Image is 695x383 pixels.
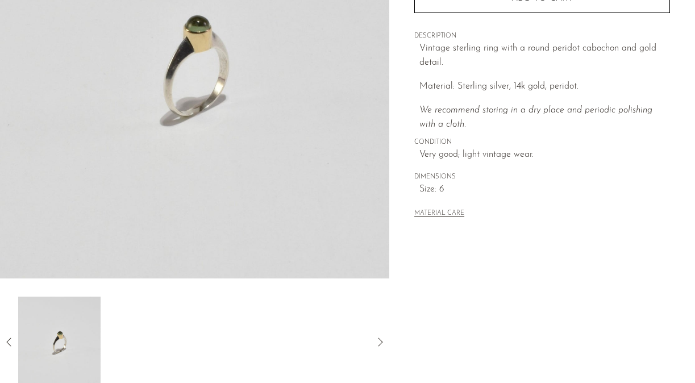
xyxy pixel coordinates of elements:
span: Size: 6 [419,182,670,197]
i: We recommend storing in a dry place and periodic polishing with a cloth. [419,106,652,130]
span: CONDITION [414,138,670,148]
p: Material: Sterling silver, 14k gold, peridot. [419,80,670,94]
span: Very good; light vintage wear. [419,148,670,163]
p: Vintage sterling ring with a round peridot cabochon and gold detail. [419,41,670,70]
span: DESCRIPTION [414,31,670,41]
button: MATERIAL CARE [414,210,464,218]
span: DIMENSIONS [414,172,670,182]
